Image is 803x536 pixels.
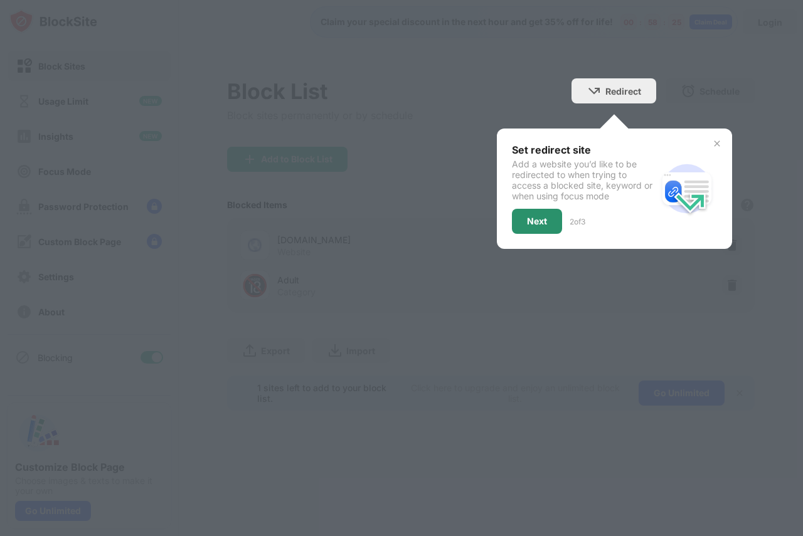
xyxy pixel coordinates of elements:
div: Next [527,216,547,226]
div: Set redirect site [512,144,657,156]
div: 2 of 3 [570,217,585,226]
img: x-button.svg [712,139,722,149]
img: redirect.svg [657,159,717,219]
div: Redirect [605,86,641,97]
div: Add a website you’d like to be redirected to when trying to access a blocked site, keyword or whe... [512,159,657,201]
